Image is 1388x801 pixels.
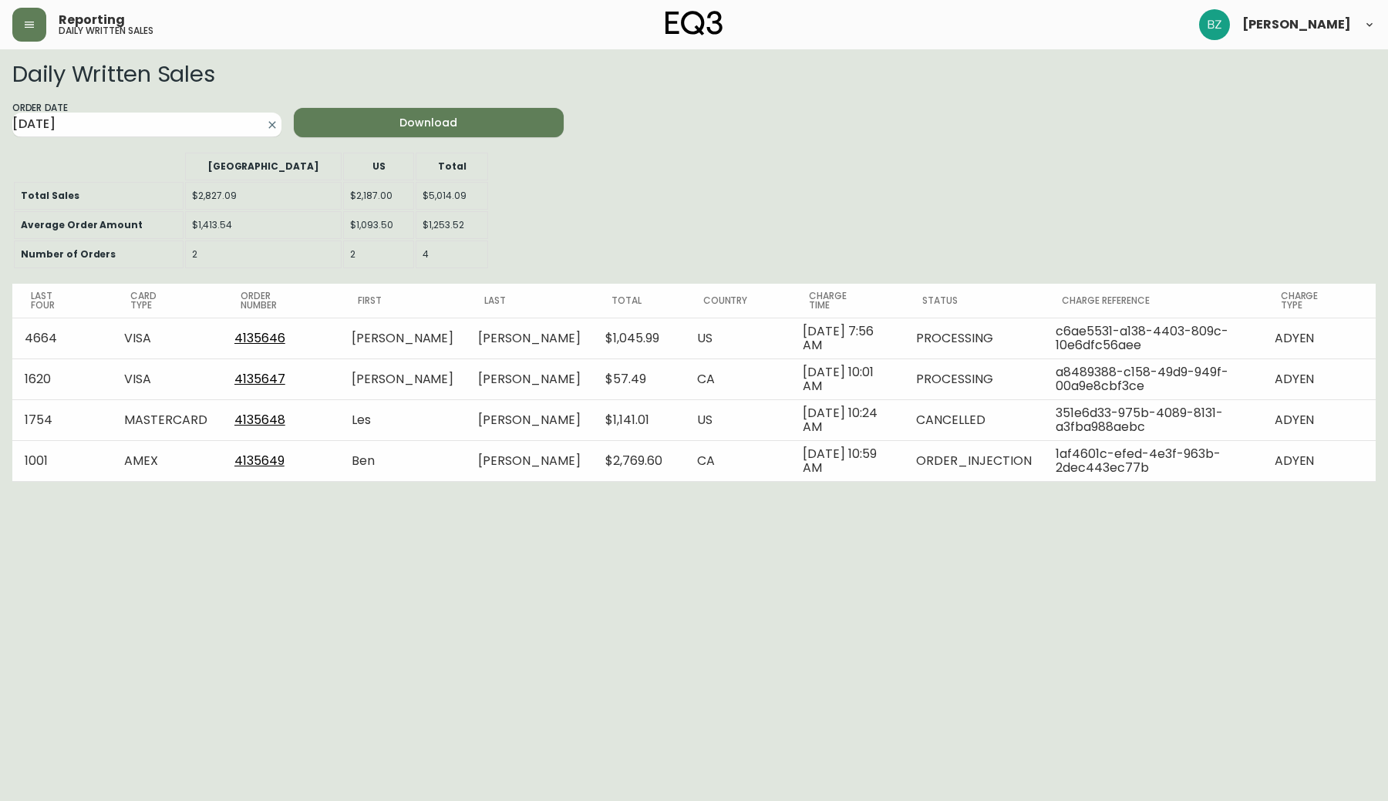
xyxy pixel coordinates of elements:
[790,358,904,399] td: [DATE] 10:01 AM
[593,399,685,440] td: $1,141.01
[339,318,466,358] td: [PERSON_NAME]
[306,113,551,133] span: Download
[466,399,592,440] td: [PERSON_NAME]
[790,399,904,440] td: [DATE] 10:24 AM
[466,318,592,358] td: [PERSON_NAME]
[1043,440,1262,481] td: 1af4601c-efed-4e3f-963b-2dec443ec77b
[112,318,222,358] td: VISA
[790,440,904,481] td: [DATE] 10:59 AM
[294,108,563,137] button: Download
[343,241,414,268] td: 2
[185,211,342,239] td: $1,413.54
[416,241,487,268] td: 4
[12,284,112,318] th: Last Four
[685,318,791,358] td: US
[222,284,339,318] th: Order Number
[593,318,685,358] td: $1,045.99
[112,358,222,399] td: VISA
[593,358,685,399] td: $57.49
[12,62,845,86] h2: Daily Written Sales
[1262,440,1376,481] td: ADYEN
[466,440,592,481] td: [PERSON_NAME]
[339,358,466,399] td: [PERSON_NAME]
[12,113,257,137] input: mm/dd/yyyy
[234,329,285,347] a: 4135646
[1262,284,1376,318] th: Charge Type
[416,182,487,210] td: $5,014.09
[685,440,791,481] td: CA
[1199,9,1230,40] img: 603957c962080f772e6770b96f84fb5c
[112,399,222,440] td: MASTERCARD
[685,358,791,399] td: CA
[904,399,1043,440] td: CANCELLED
[904,440,1043,481] td: ORDER_INJECTION
[343,182,414,210] td: $2,187.00
[112,284,222,318] th: Card Type
[234,452,285,469] a: 4135649
[1262,318,1376,358] td: ADYEN
[593,284,685,318] th: Total
[59,26,153,35] h5: daily written sales
[416,211,487,239] td: $1,253.52
[685,284,791,318] th: Country
[185,241,342,268] td: 2
[12,440,112,481] td: 1001
[21,218,143,231] b: Average Order Amount
[185,153,342,180] th: [GEOGRAPHIC_DATA]
[112,440,222,481] td: AMEX
[21,247,116,261] b: Number of Orders
[1262,399,1376,440] td: ADYEN
[904,358,1043,399] td: PROCESSING
[12,358,112,399] td: 1620
[339,440,466,481] td: Ben
[1043,318,1262,358] td: c6ae5531-a138-4403-809c-10e6dfc56aee
[466,358,592,399] td: [PERSON_NAME]
[685,399,791,440] td: US
[234,370,285,388] a: 4135647
[593,440,685,481] td: $2,769.60
[790,318,904,358] td: [DATE] 7:56 AM
[904,284,1043,318] th: Status
[339,284,466,318] th: First
[21,189,79,202] b: Total Sales
[1242,19,1351,31] span: [PERSON_NAME]
[343,153,414,180] th: US
[59,14,125,26] span: Reporting
[12,399,112,440] td: 1754
[1043,358,1262,399] td: a8489388-c158-49d9-949f-00a9e8cbf3ce
[12,318,112,358] td: 4664
[1262,358,1376,399] td: ADYEN
[416,153,487,180] th: Total
[904,318,1043,358] td: PROCESSING
[466,284,592,318] th: Last
[339,399,466,440] td: Les
[1043,399,1262,440] td: 351e6d33-975b-4089-8131-a3fba988aebc
[665,11,723,35] img: logo
[1043,284,1262,318] th: Charge Reference
[790,284,904,318] th: Charge Time
[234,411,285,429] a: 4135648
[185,182,342,210] td: $2,827.09
[343,211,414,239] td: $1,093.50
